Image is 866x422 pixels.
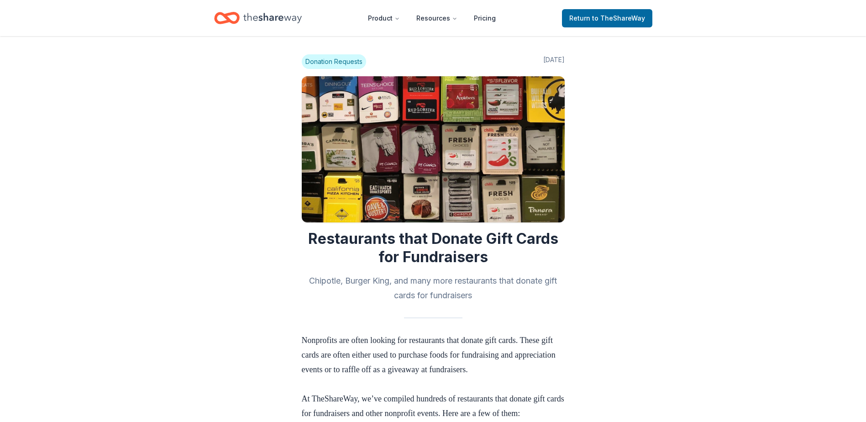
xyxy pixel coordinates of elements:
h2: Chipotle, Burger King, and many more restaurants that donate gift cards for fundraisers [302,274,565,303]
span: [DATE] [543,54,565,69]
a: Home [214,7,302,29]
span: Donation Requests [302,54,366,69]
button: Product [361,9,407,27]
button: Resources [409,9,465,27]
p: Nonprofits are often looking for restaurants that donate gift cards. These gift cards are often e... [302,333,565,421]
a: Returnto TheShareWay [562,9,652,27]
img: Image for Restaurants that Donate Gift Cards for Fundraisers [302,76,565,222]
span: to TheShareWay [592,14,645,22]
a: Pricing [467,9,503,27]
h1: Restaurants that Donate Gift Cards for Fundraisers [302,230,565,266]
nav: Main [361,7,503,29]
span: Return [569,13,645,24]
